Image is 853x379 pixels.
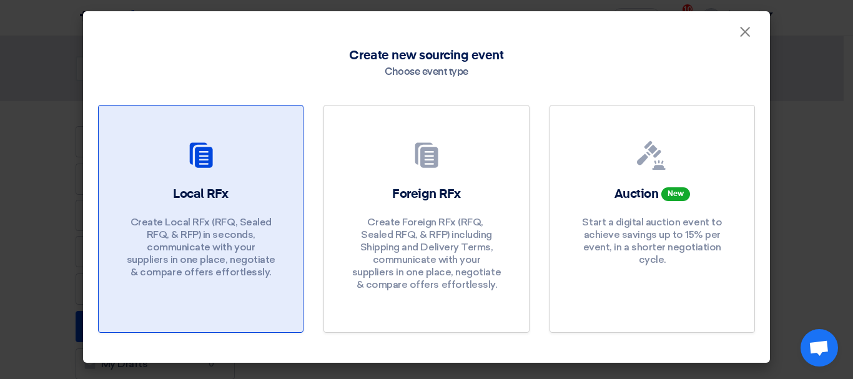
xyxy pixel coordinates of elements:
[98,105,303,333] a: Local RFx Create Local RFx (RFQ, ​​Sealed RFQ, & RFP) in seconds, communicate with your suppliers...
[739,22,751,47] font: ×
[323,105,529,333] a: Foreign RFx Create Foreign RFx (RFQ, ​​Sealed RFQ, & RFP) including Shipping and Delivery Terms, ...
[385,67,468,77] font: Choose event type
[582,216,722,265] font: Start a digital auction event to achieve savings up to 15% per event, in a shorter negotiation cy...
[352,216,501,290] font: Create Foreign RFx (RFQ, ​​Sealed RFQ, & RFP) including Shipping and Delivery Terms, communicate ...
[392,188,461,200] font: Foreign RFx
[668,190,684,198] font: New
[127,216,275,278] font: Create Local RFx (RFQ, ​​Sealed RFQ, & RFP) in seconds, communicate with your suppliers in one pl...
[349,49,503,62] font: Create new sourcing event
[550,105,755,333] a: Auction New Start a digital auction event to achieve savings up to 15% per event, in a shorter ne...
[173,188,229,200] font: Local RFx
[729,20,761,45] button: Close
[801,329,838,367] div: Open chat
[614,188,659,200] font: Auction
